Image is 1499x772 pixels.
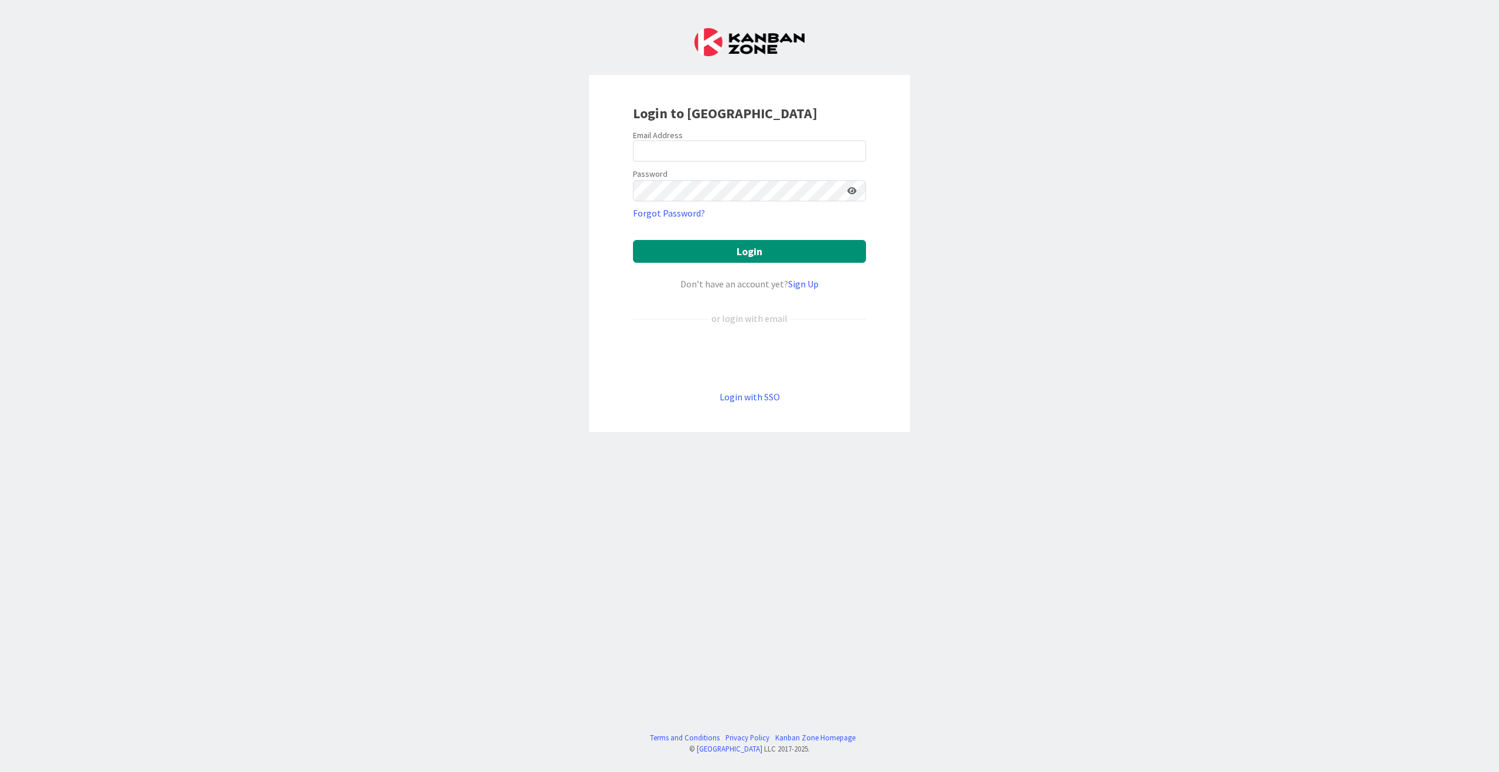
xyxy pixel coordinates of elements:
[633,104,817,122] b: Login to [GEOGRAPHIC_DATA]
[633,240,866,263] button: Login
[650,732,720,743] a: Terms and Conditions
[725,732,769,743] a: Privacy Policy
[694,28,805,56] img: Kanban Zone
[788,278,819,290] a: Sign Up
[697,744,762,753] a: [GEOGRAPHIC_DATA]
[633,130,683,140] label: Email Address
[633,168,668,180] label: Password
[633,277,866,291] div: Don’t have an account yet?
[627,345,872,370] iframe: Бутон за функцията „Вход с Google“
[709,311,790,325] div: or login with email
[775,732,855,743] a: Kanban Zone Homepage
[720,391,780,403] a: Login with SSO
[633,206,705,220] a: Forgot Password?
[644,743,855,754] div: © LLC 2017- 2025 .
